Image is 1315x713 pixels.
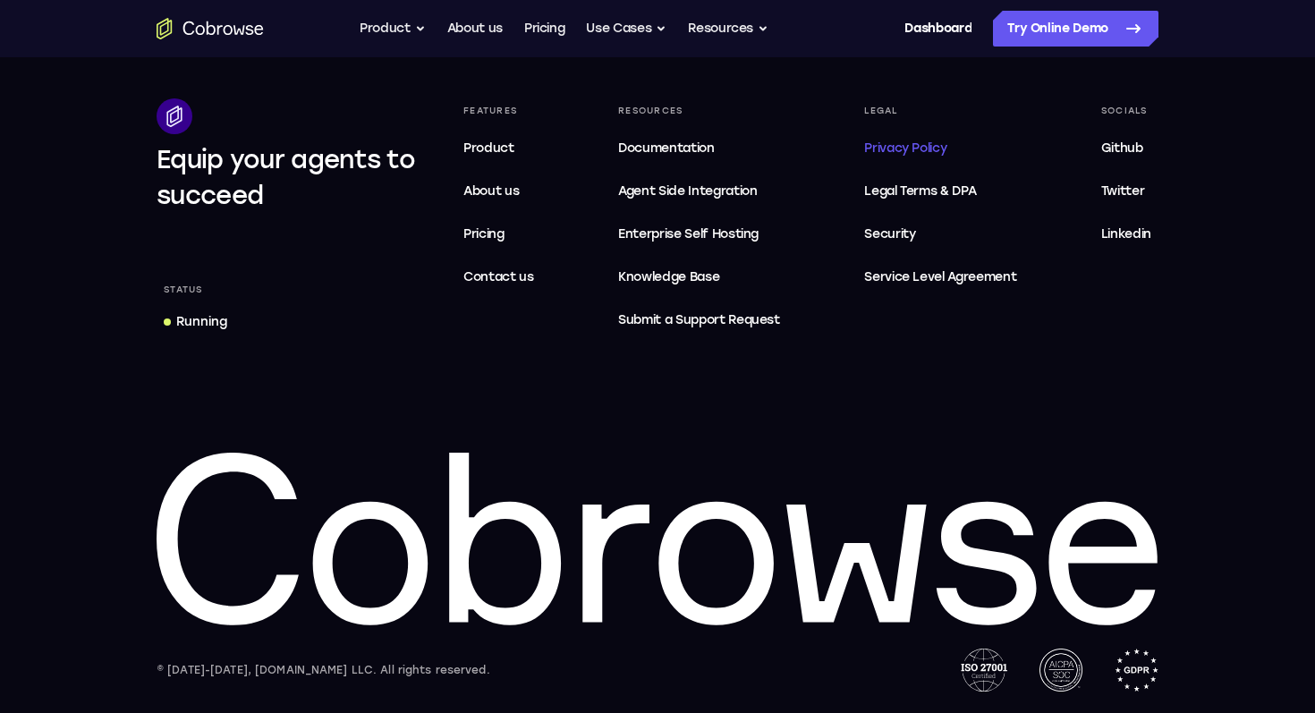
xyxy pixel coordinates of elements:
div: Status [157,277,210,302]
span: Pricing [463,226,505,242]
span: About us [463,183,519,199]
span: Agent Side Integration [618,181,780,202]
a: About us [447,11,503,47]
div: Socials [1094,98,1158,123]
a: Agent Side Integration [611,174,787,209]
button: Use Cases [586,11,666,47]
span: Legal Terms & DPA [864,183,976,199]
a: Submit a Support Request [611,302,787,338]
span: Equip your agents to succeed [157,144,415,210]
div: Resources [611,98,787,123]
a: Linkedin [1094,216,1158,252]
span: Service Level Agreement [864,267,1016,288]
a: Documentation [611,131,787,166]
span: Privacy Policy [864,140,946,156]
button: Product [360,11,426,47]
a: Pricing [524,11,565,47]
a: Try Online Demo [993,11,1158,47]
div: © [DATE]-[DATE], [DOMAIN_NAME] LLC. All rights reserved. [157,661,490,679]
a: Privacy Policy [857,131,1023,166]
a: Go to the home page [157,18,264,39]
a: Legal Terms & DPA [857,174,1023,209]
div: Features [456,98,541,123]
button: Resources [688,11,768,47]
div: Legal [857,98,1023,123]
span: Submit a Support Request [618,310,780,331]
img: ISO [961,649,1007,692]
span: Twitter [1101,183,1145,199]
a: Running [157,306,234,338]
span: Linkedin [1101,226,1151,242]
a: Twitter [1094,174,1158,209]
div: Running [176,313,227,331]
a: Pricing [456,216,541,252]
span: Knowledge Base [618,269,719,284]
a: About us [456,174,541,209]
a: Contact us [456,259,541,295]
img: AICPA SOC [1039,649,1082,692]
span: Enterprise Self Hosting [618,224,780,245]
a: Knowledge Base [611,259,787,295]
a: Product [456,131,541,166]
a: Security [857,216,1023,252]
span: Product [463,140,514,156]
img: GDPR [1115,649,1158,692]
span: Github [1101,140,1143,156]
a: Dashboard [904,11,971,47]
span: Documentation [618,140,714,156]
a: Enterprise Self Hosting [611,216,787,252]
span: Security [864,226,915,242]
a: Service Level Agreement [857,259,1023,295]
span: Contact us [463,269,534,284]
a: Github [1094,131,1158,166]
